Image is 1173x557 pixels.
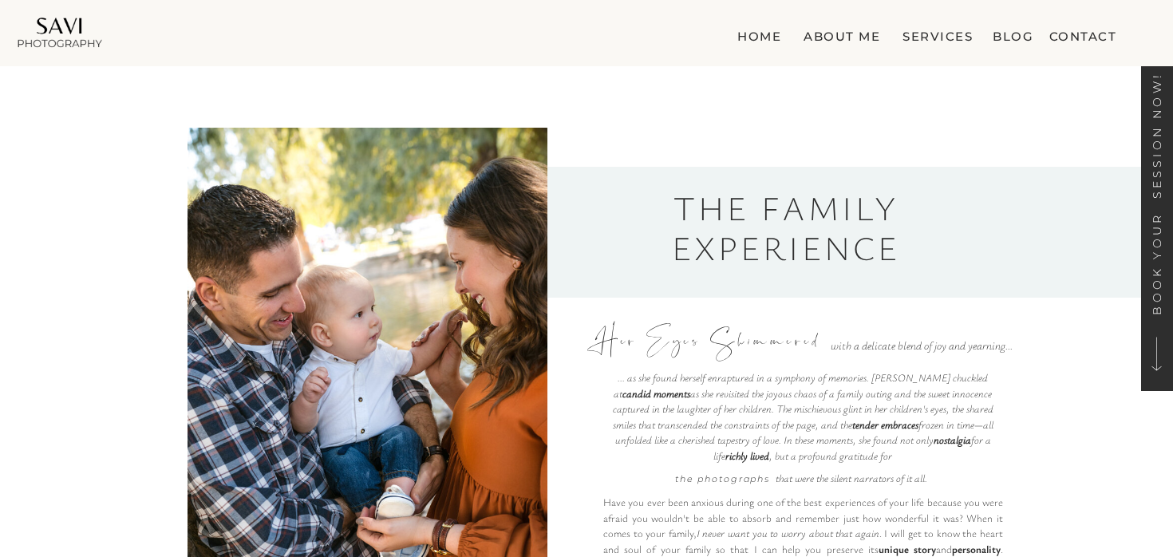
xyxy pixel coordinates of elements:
i: with a delicate blend of joy and yearning... [831,338,1013,353]
b: candid moments [622,386,690,401]
a: Services [899,26,976,41]
a: contact [1048,26,1116,41]
h1: the Family experience [586,188,985,277]
i: that were the silent narrators of it all. [776,471,927,485]
b: personality [952,542,1001,556]
i: ... as she found herself enraptured in a symphony of memories. [PERSON_NAME] chuckled at as she r... [613,370,993,463]
b: richly lived [725,448,769,463]
b: nostalgia [934,433,971,447]
b: tender embraces [852,417,918,432]
i: the photographs [675,473,770,484]
h2: Her Eyes Shimmered [586,329,859,355]
i: I never want you to worry about that again [697,526,879,540]
a: Book your session now! [1147,72,1167,362]
a: about me [795,26,880,41]
a: home [733,26,781,41]
b: unique story [879,542,936,556]
a: blog [989,26,1033,41]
